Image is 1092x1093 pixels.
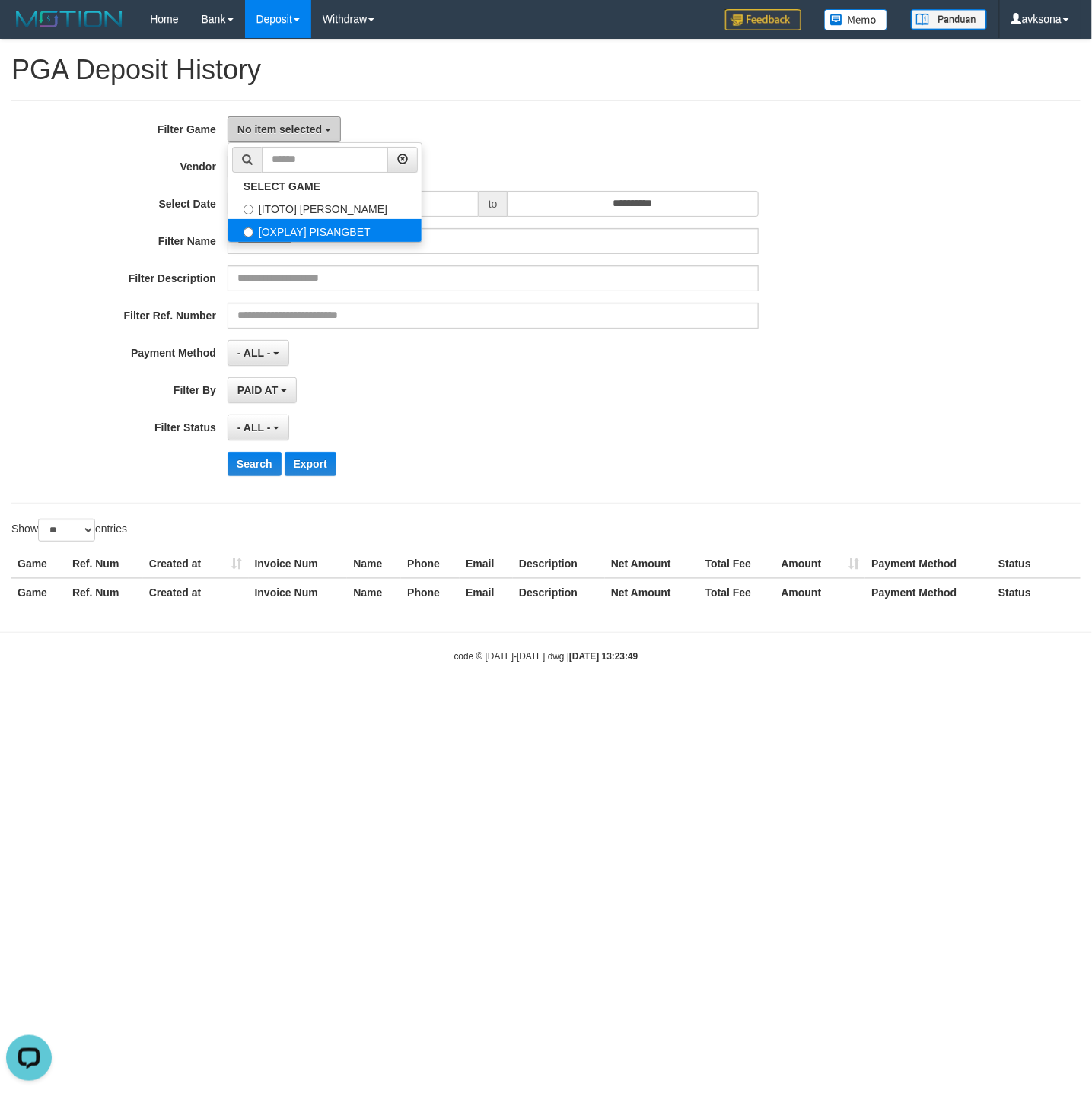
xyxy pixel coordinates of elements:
img: MOTION_logo.png [11,8,127,30]
img: panduan.png [911,9,987,30]
input: [OXPLAY] PISANGBET [244,227,253,237]
th: Payment Method [865,578,992,606]
th: Game [11,578,66,606]
button: - ALL - [228,415,289,440]
button: Search [228,452,282,476]
input: [ITOTO] [PERSON_NAME] [244,205,253,214]
b: SELECT GAME [244,180,320,192]
select: Showentries [38,519,95,542]
th: Total Fee [699,550,775,578]
img: Button%20Memo.svg [824,9,888,30]
th: Status [992,550,1081,578]
th: Net Amount [605,578,699,606]
th: Created at [143,550,249,578]
th: Email [460,578,513,606]
th: Created at [143,578,249,606]
th: Description [513,578,605,606]
th: Ref. Num [66,550,143,578]
th: Invoice Num [249,550,348,578]
span: PAID AT [237,384,278,396]
th: Ref. Num [66,578,143,606]
h1: PGA Deposit History [11,55,1081,85]
th: Amount [775,578,866,606]
th: Status [992,578,1081,606]
th: Total Fee [699,578,775,606]
button: Open LiveChat chat widget [6,6,52,52]
th: Payment Method [865,550,992,578]
th: Name [347,578,401,606]
th: Email [460,550,513,578]
label: Show entries [11,519,127,542]
button: - ALL - [228,340,289,366]
button: Export [285,452,336,476]
span: to [479,191,508,217]
span: No item selected [237,123,322,135]
a: SELECT GAME [228,176,422,196]
span: - ALL - [237,347,271,359]
th: Invoice Num [249,578,348,606]
th: Phone [401,578,460,606]
button: PAID AT [228,377,297,403]
label: [OXPLAY] PISANGBET [228,219,422,242]
label: [ITOTO] [PERSON_NAME] [228,196,422,219]
img: Feedback.jpg [725,9,801,30]
button: No item selected [228,116,341,142]
th: Amount [775,550,866,578]
th: Phone [401,550,460,578]
th: Net Amount [605,550,699,578]
small: code © [DATE]-[DATE] dwg | [454,651,638,662]
th: Game [11,550,66,578]
th: Name [347,550,401,578]
strong: [DATE] 13:23:49 [569,651,638,662]
span: - ALL - [237,421,271,434]
th: Description [513,550,605,578]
